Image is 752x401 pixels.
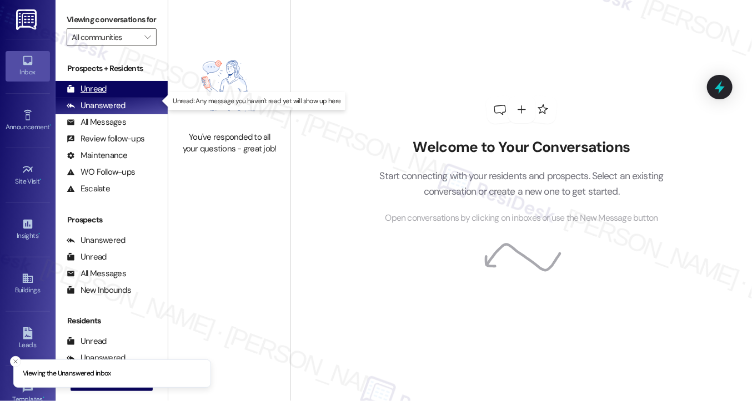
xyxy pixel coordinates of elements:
a: Inbox [6,51,50,81]
p: Start connecting with your residents and prospects. Select an existing conversation or create a n... [363,168,680,200]
span: • [40,176,42,184]
span: Open conversations by clicking on inboxes or use the New Message button [385,211,658,225]
div: Unanswered [67,100,126,111]
label: Viewing conversations for [67,11,157,28]
a: Leads [6,324,50,354]
p: Viewing the Unanswered inbox [23,369,111,379]
div: Residents [56,315,168,327]
span: • [49,121,51,129]
h2: Welcome to Your Conversations [363,139,680,156]
div: Maintenance [67,150,128,161]
div: Unread [67,251,107,263]
a: Buildings [6,269,50,299]
div: Prospects [56,214,168,226]
img: empty-state [181,45,278,126]
div: All Messages [67,116,126,128]
div: Review follow-ups [67,133,144,145]
div: All Messages [67,268,126,280]
i:  [144,33,151,42]
button: Close toast [10,356,21,367]
a: Insights • [6,215,50,245]
div: New Inbounds [67,285,131,296]
img: ResiDesk Logo [16,9,39,30]
a: Site Visit • [6,160,50,190]
p: Unread: Any message you haven't read yet will show up here [173,97,340,106]
div: Escalate [67,183,110,195]
div: Unanswered [67,235,126,246]
div: You've responded to all your questions - great job! [181,131,278,155]
span: • [38,230,40,238]
input: All communities [72,28,139,46]
div: Unread [67,83,107,95]
div: Prospects + Residents [56,63,168,74]
div: WO Follow-ups [67,166,135,178]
